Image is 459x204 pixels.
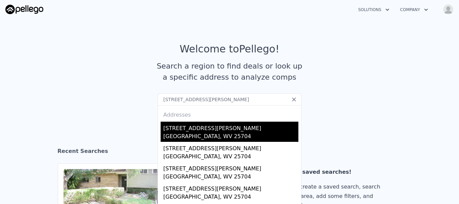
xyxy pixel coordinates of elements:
[163,162,298,173] div: [STREET_ADDRESS][PERSON_NAME]
[158,93,301,106] input: Search an address or region...
[163,182,298,193] div: [STREET_ADDRESS][PERSON_NAME]
[180,43,280,55] div: Welcome to Pellego !
[163,193,298,202] div: [GEOGRAPHIC_DATA], WV 25704
[395,4,433,16] button: Company
[292,167,389,177] div: No saved searches!
[163,142,298,153] div: [STREET_ADDRESS][PERSON_NAME]
[163,122,298,132] div: [STREET_ADDRESS][PERSON_NAME]
[57,142,402,163] div: Recent Searches
[154,60,305,83] div: Search a region to find deals or look up a specific address to analyze comps
[163,132,298,142] div: [GEOGRAPHIC_DATA], WV 25704
[5,5,43,14] img: Pellego
[161,106,298,122] div: Addresses
[163,153,298,162] div: [GEOGRAPHIC_DATA], WV 25704
[353,4,395,16] button: Solutions
[163,173,298,182] div: [GEOGRAPHIC_DATA], WV 25704
[443,4,454,15] img: avatar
